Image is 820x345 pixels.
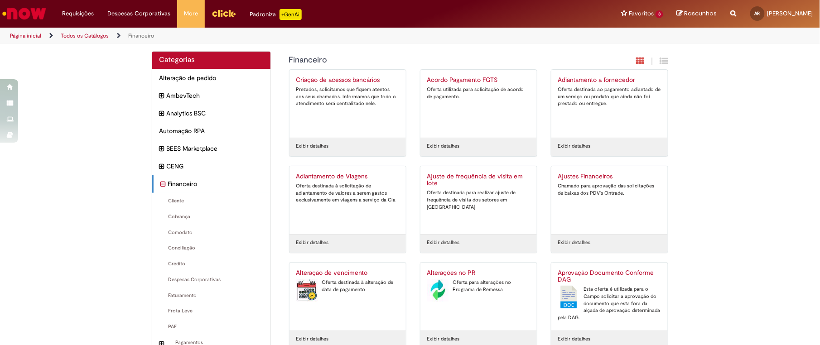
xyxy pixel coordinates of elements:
[128,32,154,39] a: Financeiro
[152,209,270,225] div: Cobrança
[296,77,399,84] h2: Criação de acessos bancários
[159,162,164,172] i: expandir categoria CENG
[427,173,530,187] h2: Ajuste de frequência de visita em lote
[296,143,329,150] a: Exibir detalhes
[152,256,270,272] div: Crédito
[296,173,399,180] h2: Adiantamento de Viagens
[558,182,661,196] div: Chamado para aprovação das solicitações de baixas dos PDV's Ontrade.
[159,109,164,119] i: expandir categoria Analytics BSC
[427,189,530,211] div: Oferta destinada para realizar ajuste de frequência de visita dos setores em [GEOGRAPHIC_DATA]
[159,323,264,331] span: PAF
[558,269,661,284] h2: Aprovação Documento Conforme DAG
[159,73,264,82] span: Alteração de pedido
[427,335,460,343] a: Exibir detalhes
[166,91,264,100] span: AmbevTech
[159,56,264,64] h2: Categorias
[651,56,653,67] span: |
[637,57,645,65] i: Exibição em cartão
[152,319,270,335] div: PAF
[289,56,570,65] h1: {"description":null,"title":"Financeiro"} Categoria
[159,292,264,299] span: Faturamento
[107,9,170,18] span: Despesas Corporativas
[152,303,270,319] div: Frota Leve
[280,9,302,20] p: +GenAi
[677,10,717,18] a: Rascunhos
[296,279,399,293] div: Oferta destinada à alteração de data de pagamento
[152,86,270,105] div: expandir categoria AmbevTech AmbevTech
[427,279,530,293] div: Oferta para alterações no Programa de Remessa
[62,9,94,18] span: Requisições
[558,86,661,107] div: Oferta destinada ao pagamento adiantado de um serviço ou produto que ainda não foi prestado ou en...
[629,9,654,18] span: Favoritos
[166,109,264,118] span: Analytics BSC
[558,173,661,180] h2: Ajustes Financeiros
[184,9,198,18] span: More
[660,57,668,65] i: Exibição de grade
[296,335,329,343] a: Exibir detalhes
[558,335,591,343] a: Exibir detalhes
[159,197,264,205] span: Cliente
[755,10,760,16] span: AR
[10,32,41,39] a: Página inicial
[551,166,668,234] a: Ajustes Financeiros Chamado para aprovação das solicitações de baixas dos PDV's Ontrade.
[558,77,661,84] h2: Adiantamento a fornecedor
[152,193,270,209] div: Cliente
[551,70,668,138] a: Adiantamento a fornecedor Oferta destinada ao pagamento adiantado de um serviço ou produto que ai...
[558,143,591,150] a: Exibir detalhes
[558,286,579,308] img: Aprovação Documento Conforme DAG
[558,239,591,246] a: Exibir detalhes
[656,10,663,18] span: 3
[159,213,264,220] span: Cobrança
[159,260,264,268] span: Crédito
[159,307,264,315] span: Frota Leve
[296,86,399,107] div: Prezados, solicitamos que fiquem atentos aos seus chamados. Informamos que todo o atendimento ser...
[159,229,264,236] span: Comodato
[152,139,270,158] div: expandir categoria BEES Marketplace BEES Marketplace
[160,179,165,189] i: recolher categoria Financeiro
[152,175,270,193] div: recolher categoria Financeiro Financeiro
[296,239,329,246] a: Exibir detalhes
[250,9,302,20] div: Padroniza
[166,144,264,153] span: BEES Marketplace
[152,240,270,256] div: Conciliação
[296,279,318,302] img: Alteração de vencimento
[7,28,540,44] ul: Trilhas de página
[427,279,449,302] img: Alterações no PR
[427,239,460,246] a: Exibir detalhes
[152,104,270,122] div: expandir categoria Analytics BSC Analytics BSC
[551,263,668,331] a: Aprovação Documento Conforme DAG Aprovação Documento Conforme DAG Esta oferta é utilizada para o ...
[1,5,48,23] img: ServiceNow
[159,244,264,252] span: Conciliação
[420,166,537,234] a: Ajuste de frequência de visita em lote Oferta destinada para realizar ajuste de frequência de vis...
[168,179,264,188] span: Financeiro
[427,86,530,100] div: Oferta utilizada para solicitação de acordo de pagamento.
[289,263,406,331] a: Alteração de vencimento Alteração de vencimento Oferta destinada à alteração de data de pagamento
[289,166,406,234] a: Adiantamento de Viagens Oferta destinada à solicitação de adiantamento de valores a serem gastos ...
[427,269,530,277] h2: Alterações no PR
[159,126,264,135] span: Automação RPA
[212,6,236,20] img: click_logo_yellow_360x200.png
[420,70,537,138] a: Acordo Pagamento FGTS Oferta utilizada para solicitação de acordo de pagamento.
[152,225,270,241] div: Comodato
[296,182,399,204] div: Oferta destinada à solicitação de adiantamento de valores a serem gastos exclusivamente em viagen...
[767,10,813,17] span: [PERSON_NAME]
[166,162,264,171] span: CENG
[152,122,270,140] div: Automação RPA
[558,286,661,321] div: Esta oferta é utilizada para o Campo solicitar a aprovação do documento que esta fora da alçada d...
[159,276,264,283] span: Despesas Corporativas
[159,144,164,154] i: expandir categoria BEES Marketplace
[152,157,270,175] div: expandir categoria CENG CENG
[152,272,270,288] div: Despesas Corporativas
[685,9,717,18] span: Rascunhos
[289,70,406,138] a: Criação de acessos bancários Prezados, solicitamos que fiquem atentos aos seus chamados. Informam...
[152,69,270,87] div: Alteração de pedido
[152,287,270,304] div: Faturamento
[61,32,109,39] a: Todos os Catálogos
[427,143,460,150] a: Exibir detalhes
[420,263,537,331] a: Alterações no PR Alterações no PR Oferta para alterações no Programa de Remessa
[296,269,399,277] h2: Alteração de vencimento
[427,77,530,84] h2: Acordo Pagamento FGTS
[159,91,164,101] i: expandir categoria AmbevTech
